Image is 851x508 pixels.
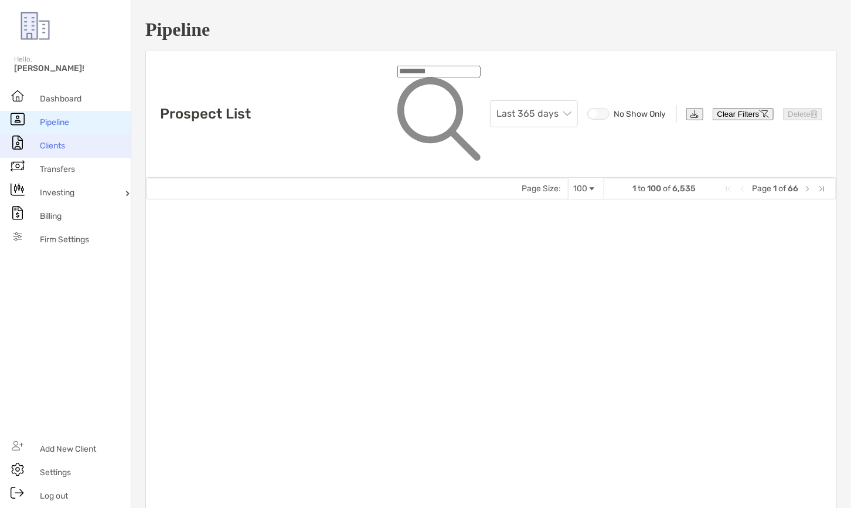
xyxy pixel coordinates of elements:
[40,141,65,151] span: Clients
[40,491,68,501] span: Log out
[160,106,251,122] h3: Prospect List
[522,184,561,194] div: Page Size:
[783,108,822,120] button: Delete
[40,94,81,104] span: Dashboard
[788,184,798,194] span: 66
[713,108,774,120] button: Clear Filters
[14,5,56,47] img: Zoe Logo
[497,101,571,127] span: Last 365 days
[14,63,124,73] span: [PERSON_NAME]!
[145,19,837,40] h1: Pipeline
[638,184,645,194] span: to
[40,164,75,174] span: Transfers
[40,188,74,198] span: Investing
[40,444,96,454] span: Add New Client
[647,184,661,194] span: 100
[11,159,25,173] img: transfers icon
[752,184,771,194] span: Page
[11,486,25,500] img: logout icon
[724,184,733,194] div: First Page
[40,235,89,245] span: Firm Settings
[587,108,667,120] label: No Show Only
[11,229,25,243] img: firm-settings icon
[11,182,25,197] img: investing icon
[773,184,777,194] span: 1
[803,184,812,194] div: Next Page
[40,117,69,127] span: Pipeline
[672,184,696,194] span: 6,535
[632,184,636,194] span: 1
[11,136,25,150] img: clients icon
[663,184,670,194] span: of
[11,89,25,103] img: dashboard icon
[738,184,747,194] div: Previous Page
[11,462,25,476] img: settings icon
[11,439,25,453] img: add_new_client icon
[568,175,604,203] div: Page Size
[11,206,25,220] img: billing icon
[11,112,25,126] img: pipeline icon
[778,184,786,194] span: of
[40,468,71,477] span: Settings
[573,184,587,194] div: 100
[40,211,62,221] span: Billing
[817,184,826,194] div: Last Page
[397,77,481,161] img: input icon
